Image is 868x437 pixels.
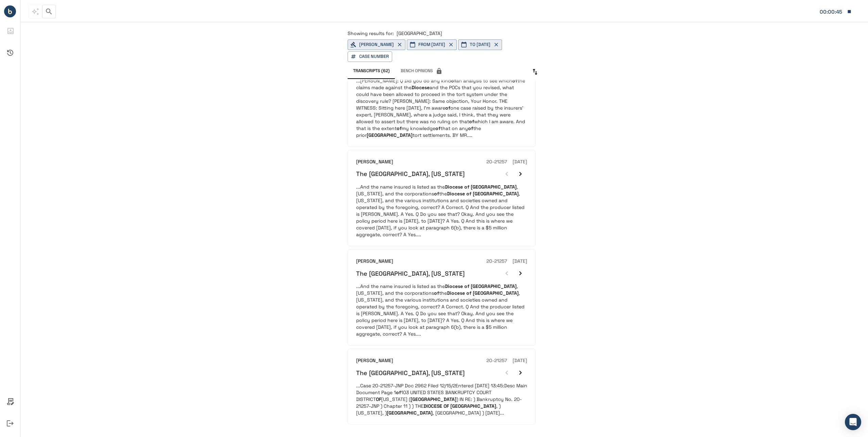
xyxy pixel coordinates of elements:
[434,290,439,296] em: of
[486,258,507,265] h6: 20-21257
[444,403,449,409] em: OF
[512,78,517,84] em: of
[469,118,474,125] em: of
[356,382,527,416] p: ...Case 20-21257-JNP Doc 2962 Filed 12/15/2Entered [DATE] 13:45:Desc Main Document Page 1 103 UNI...
[356,258,393,265] h6: [PERSON_NAME]
[356,170,465,178] h6: The [GEOGRAPHIC_DATA], [US_STATE]
[397,30,442,36] span: [GEOGRAPHIC_DATA]
[356,283,527,337] p: ...And the name insured is listed as the , [US_STATE], and the corporations the , [US_STATE], and...
[348,51,392,62] button: Case Number
[348,65,395,78] button: Transcripts (62)
[356,369,465,377] h6: The [GEOGRAPHIC_DATA], [US_STATE]
[356,183,527,238] p: ...And the name insured is listed as the , [US_STATE], and the corporations the , [US_STATE], and...
[356,77,527,139] p: ...[PERSON_NAME]: Q Did you do any kind an analysis to see which the claims made against the and ...
[445,184,463,190] em: Diocese
[376,396,381,402] em: OF
[513,158,527,166] h6: [DATE]
[816,4,855,19] button: Matter: 126337.360686
[471,283,517,289] em: [GEOGRAPHIC_DATA]
[513,357,527,365] h6: [DATE]
[396,389,401,395] em: of
[464,184,469,190] em: of
[471,184,517,190] em: [GEOGRAPHIC_DATA]
[447,191,465,197] em: Diocese
[423,403,442,409] em: DIOCESE
[435,125,440,131] em: of
[486,357,507,365] h6: 20-21257
[458,39,502,50] button: TO [DATE]
[411,396,456,402] em: [GEOGRAPHIC_DATA]
[348,39,405,50] button: [PERSON_NAME]
[513,258,527,265] h6: [DATE]
[407,39,457,50] button: FROM [DATE]
[473,191,519,197] em: [GEOGRAPHIC_DATA]
[356,357,393,365] h6: [PERSON_NAME]
[387,410,433,416] em: [GEOGRAPHIC_DATA]
[464,283,469,289] em: of
[395,65,448,78] span: This feature has been disabled by your account admin.
[466,290,471,296] em: of
[447,290,465,296] em: Diocese
[348,30,394,36] span: Showing results for:
[466,191,471,197] em: of
[401,68,443,75] span: Bench Opinions
[367,132,413,138] em: [GEOGRAPHIC_DATA]
[29,5,42,18] span: This feature has been disabled by your account admin.
[434,191,439,197] em: of
[486,158,507,166] h6: 20-21257
[450,403,496,409] em: [GEOGRAPHIC_DATA]
[356,270,465,277] h6: The [GEOGRAPHIC_DATA], [US_STATE]
[356,158,393,166] h6: [PERSON_NAME]
[468,125,473,131] em: of
[445,105,450,111] em: of
[445,283,463,289] em: Diocese
[820,7,844,16] div: Matter: 126337.360686
[451,78,456,84] em: of
[845,414,861,430] div: Open Intercom Messenger
[412,84,430,91] em: Diocese
[473,290,519,296] em: [GEOGRAPHIC_DATA]
[397,125,402,131] em: of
